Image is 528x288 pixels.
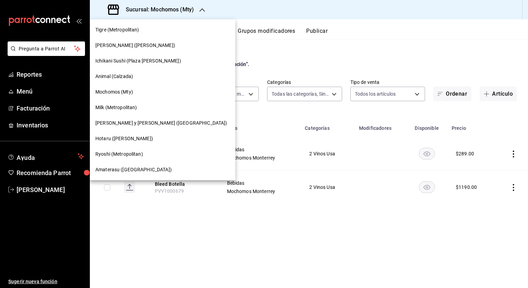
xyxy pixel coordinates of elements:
span: [PERSON_NAME] ([PERSON_NAME]) [95,42,175,49]
div: Mochomos (Mty) [90,84,235,100]
span: Ryoshi (Metropolitan) [95,151,143,158]
div: [PERSON_NAME] y [PERSON_NAME] ([GEOGRAPHIC_DATA]) [90,115,235,131]
span: Tigre (Metropolitan) [95,26,139,33]
span: Amaterasu ([GEOGRAPHIC_DATA]) [95,166,172,173]
span: Animal (Calzada) [95,73,133,80]
div: Hotaru ([PERSON_NAME]) [90,131,235,146]
div: Ichikani Sushi (Plaza [PERSON_NAME]) [90,53,235,69]
div: Amaterasu ([GEOGRAPHIC_DATA]) [90,162,235,177]
span: Milk (Metropolitan) [95,104,137,111]
div: Ryoshi (Metropolitan) [90,146,235,162]
span: Mochomos (Mty) [95,88,133,96]
div: [PERSON_NAME] ([PERSON_NAME]) [90,38,235,53]
div: Milk (Metropolitan) [90,100,235,115]
span: [PERSON_NAME] y [PERSON_NAME] ([GEOGRAPHIC_DATA]) [95,119,227,127]
span: Hotaru ([PERSON_NAME]) [95,135,153,142]
div: Tigre (Metropolitan) [90,22,235,38]
div: Animal (Calzada) [90,69,235,84]
span: Ichikani Sushi (Plaza [PERSON_NAME]) [95,57,181,65]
